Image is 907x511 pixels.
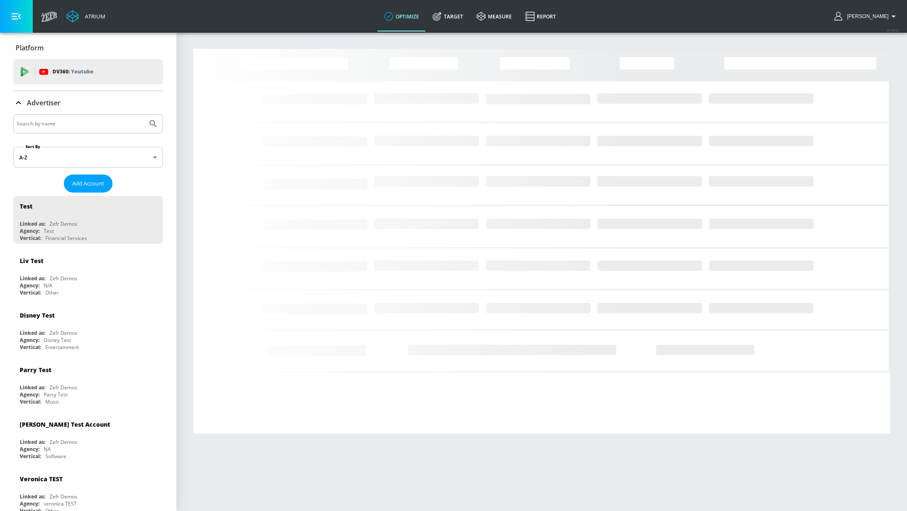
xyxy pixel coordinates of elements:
[50,329,77,336] div: Zefr Demos
[20,446,39,453] div: Agency:
[13,414,163,462] div: [PERSON_NAME] Test AccountLinked as:Zefr DemosAgency:NAVertical:Software
[20,257,43,265] div: Liv Test
[45,398,59,405] div: Music
[13,36,163,60] div: Platform
[16,43,44,52] p: Platform
[52,67,93,76] p: DV360:
[13,196,163,244] div: TestLinked as:Zefr DemosAgency:TestVertical:Financial Services
[20,391,39,398] div: Agency:
[50,438,77,446] div: Zefr Demos
[20,227,39,235] div: Agency:
[17,118,144,129] input: Search by name
[20,366,51,374] div: Parry Test
[20,344,41,351] div: Vertical:
[45,289,59,296] div: Other
[44,446,51,453] div: NA
[20,398,41,405] div: Vertical:
[66,10,105,23] a: Atrium
[20,475,63,483] div: Veronica TEST
[45,453,66,460] div: Software
[20,493,45,500] div: Linked as:
[20,384,45,391] div: Linked as:
[13,305,163,353] div: Disney TestLinked as:Zefr DemosAgency:Disney TestVertical:Entertainment
[20,202,32,210] div: Test
[519,1,563,31] a: Report
[20,220,45,227] div: Linked as:
[20,453,41,460] div: Vertical:
[50,220,77,227] div: Zefr Demos
[13,91,163,115] div: Advertiser
[20,275,45,282] div: Linked as:
[50,384,77,391] div: Zefr Demos
[44,391,68,398] div: Parry Test
[13,147,163,168] div: A-Z
[44,227,54,235] div: Test
[887,28,899,32] span: v 4.32.0
[20,336,39,344] div: Agency:
[24,144,42,149] label: Sort By
[45,235,87,242] div: Financial Services
[844,13,889,19] span: login as: andrew.serby@zefr.com
[834,11,899,21] button: [PERSON_NAME]
[81,13,105,20] div: Atrium
[13,250,163,298] div: Liv TestLinked as:Zefr DemosAgency:N/AVertical:Other
[470,1,519,31] a: measure
[20,289,41,296] div: Vertical:
[72,179,104,188] span: Add Account
[71,67,93,76] p: Youtube
[20,311,55,319] div: Disney Test
[13,360,163,407] div: Parry TestLinked as:Zefr DemosAgency:Parry TestVertical:Music
[45,344,79,351] div: Entertainment
[377,1,426,31] a: optimize
[44,282,52,289] div: N/A
[20,438,45,446] div: Linked as:
[13,59,163,84] div: DV360: Youtube
[27,98,60,107] p: Advertiser
[44,336,71,344] div: Disney Test
[50,275,77,282] div: Zefr Demos
[44,500,77,507] div: veronica TEST
[64,175,113,193] button: Add Account
[426,1,470,31] a: Target
[20,235,41,242] div: Vertical:
[50,493,77,500] div: Zefr Demos
[20,329,45,336] div: Linked as:
[20,420,110,428] div: [PERSON_NAME] Test Account
[20,500,39,507] div: Agency:
[20,282,39,289] div: Agency:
